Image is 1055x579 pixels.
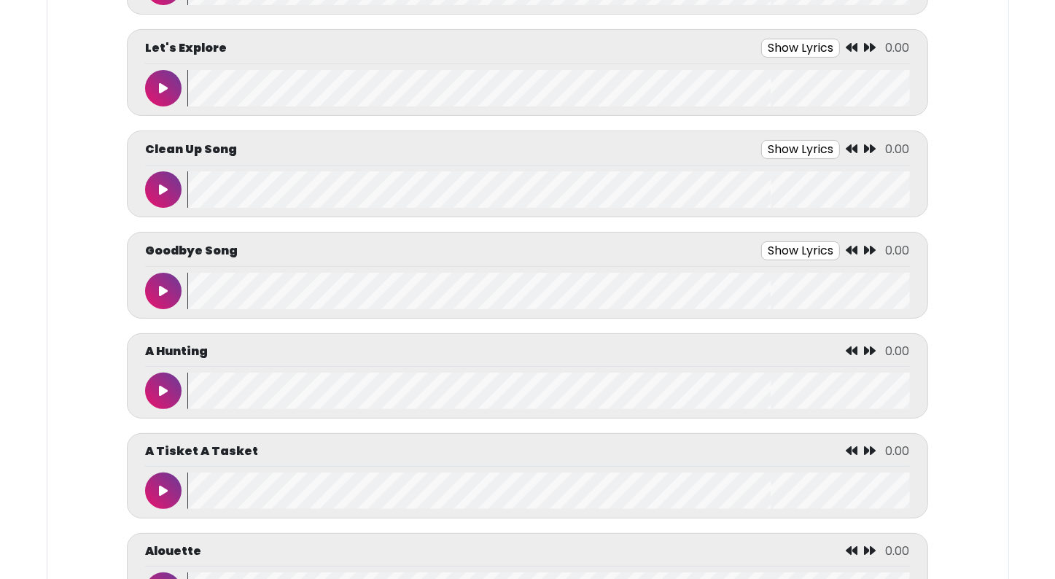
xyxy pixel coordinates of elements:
[886,343,910,360] span: 0.00
[761,241,840,260] button: Show Lyrics
[886,543,910,559] span: 0.00
[145,543,201,560] p: Alouette
[886,443,910,459] span: 0.00
[145,343,208,360] p: A Hunting
[761,39,840,58] button: Show Lyrics
[145,242,238,260] p: Goodbye Song
[761,140,840,159] button: Show Lyrics
[145,443,258,460] p: A Tisket A Tasket
[145,141,237,158] p: Clean Up Song
[145,39,227,57] p: Let's Explore
[886,242,910,259] span: 0.00
[886,39,910,56] span: 0.00
[886,141,910,158] span: 0.00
